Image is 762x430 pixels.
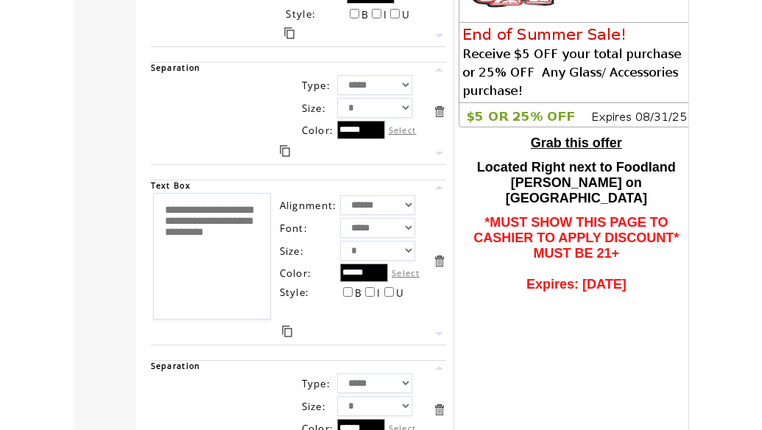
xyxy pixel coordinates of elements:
span: Size: [302,102,327,115]
span: Type: [302,377,331,390]
span: B [361,8,369,21]
span: Style: [280,286,310,299]
span: U [396,286,404,300]
span: Color: [302,124,334,137]
span: B [355,286,362,300]
font: *MUST SHOW THIS PAGE TO CASHIER TO APPLY DISCOUNT* MUST BE 21+ Expires: [DATE] [473,215,679,292]
label: Select [389,124,417,135]
font: Grab this offer [531,135,622,150]
span: Style: [286,7,316,21]
a: Grab this offer [531,144,622,148]
a: Duplicate this item [282,325,292,337]
label: Select [392,267,420,278]
a: Duplicate this item [284,27,294,39]
span: Text Box [151,180,191,191]
span: Separation [151,63,201,73]
span: I [377,286,381,300]
span: Separation [151,361,201,371]
span: I [384,8,387,21]
span: Size: [302,400,327,413]
a: Move this item up [432,361,446,375]
a: Duplicate this item [280,145,290,157]
a: Move this item down [432,29,446,43]
span: Alignment: [280,199,337,212]
a: Move this item up [432,63,446,77]
a: Delete this item [432,254,446,268]
a: Move this item down [432,147,446,161]
span: Font: [280,222,308,235]
span: Type: [302,79,331,92]
a: Move this item up [432,180,446,194]
a: Move this item down [432,327,446,341]
a: Delete this item [432,105,446,119]
a: Delete this item [432,403,446,417]
font: Located Right next to Foodland [PERSON_NAME] on [GEOGRAPHIC_DATA] [477,160,676,205]
span: Size: [280,244,305,258]
span: Color: [280,267,312,280]
span: U [402,8,410,21]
